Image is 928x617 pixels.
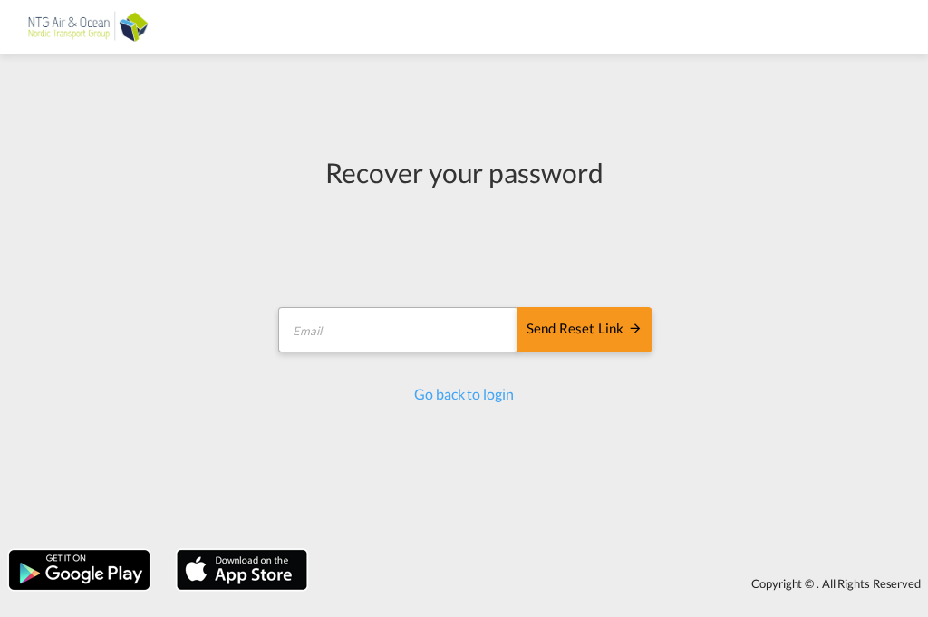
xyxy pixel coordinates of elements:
[517,307,652,352] button: SEND RESET LINK
[628,321,643,335] md-icon: icon-arrow-right
[278,307,518,352] input: Email
[7,548,151,592] img: google.png
[316,568,928,599] div: Copyright © . All Rights Reserved
[275,153,652,191] div: Recover your password
[27,7,150,48] img: 7c458a00b02211ec8bfc0576b8577c4a.png
[527,319,643,340] div: Send reset link
[326,209,602,280] iframe: reCAPTCHA
[175,548,309,592] img: apple.png
[414,385,513,402] a: Go back to login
